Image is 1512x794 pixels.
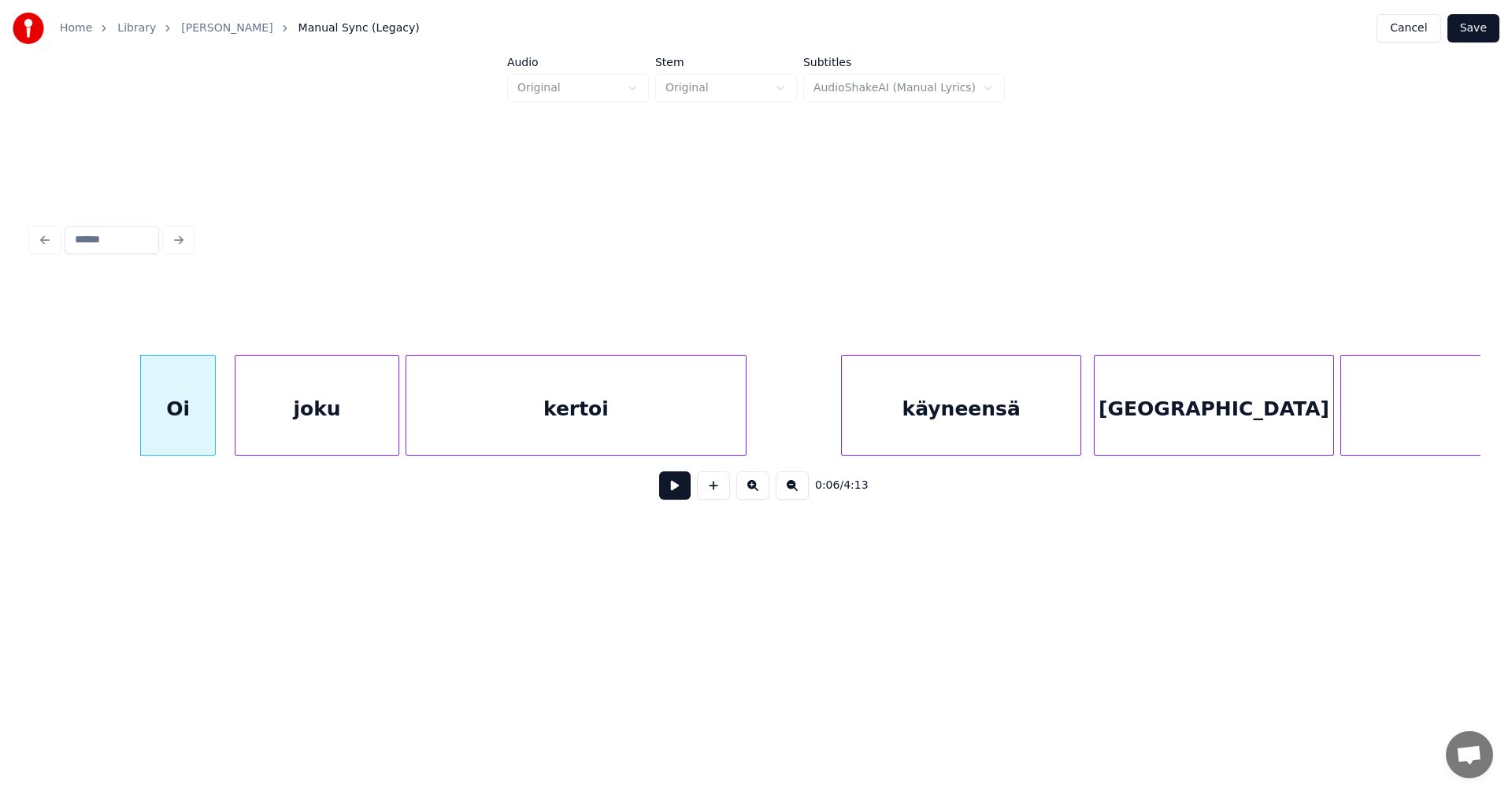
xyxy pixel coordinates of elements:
[507,57,649,68] label: Audio
[1446,731,1493,778] a: Avoin keskustelu
[1447,14,1499,42] button: Save
[815,478,839,493] span: 0:06
[803,57,1005,68] label: Subtitles
[843,478,868,493] span: 4:13
[117,20,156,36] a: Library
[181,20,272,36] a: [PERSON_NAME]
[1377,14,1440,42] button: Cancel
[13,13,44,44] img: youka
[60,20,92,36] a: Home
[815,478,853,493] div: /
[60,20,420,36] nav: breadcrumb
[298,20,420,36] span: Manual Sync (Legacy)
[655,57,797,68] label: Stem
